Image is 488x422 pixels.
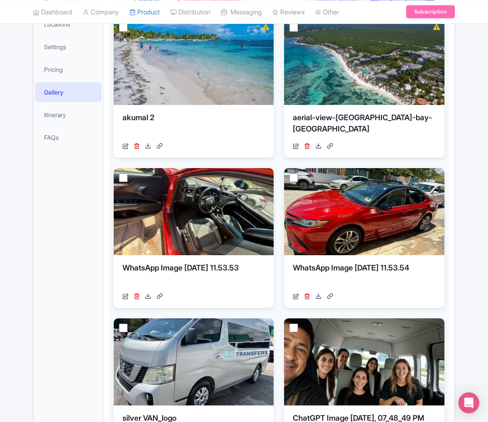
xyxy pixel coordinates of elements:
a: Pricing [35,60,102,79]
div: WhatsApp Image [DATE] 11.53.54 [293,262,435,288]
a: Gallery [35,82,102,102]
div: WhatsApp Image [DATE] 11.53.53 [122,262,265,288]
a: Subscription [406,5,455,18]
a: Locations [35,14,102,34]
a: Itinerary [35,105,102,125]
a: FAQs [35,128,102,147]
div: Open Intercom Messenger [458,392,479,413]
a: Settings [35,37,102,57]
div: aerial-view-[GEOGRAPHIC_DATA]-bay-[GEOGRAPHIC_DATA] [293,112,435,138]
div: akumal 2 [122,112,265,138]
